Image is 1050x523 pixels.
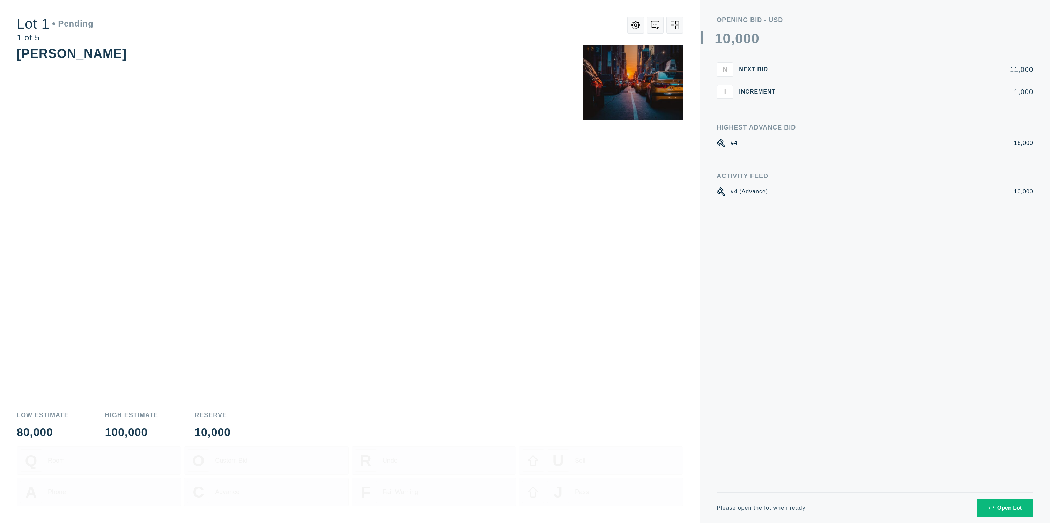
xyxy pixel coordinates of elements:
[17,46,127,61] div: [PERSON_NAME]
[717,85,733,99] button: I
[715,31,723,45] div: 1
[717,62,733,76] button: N
[717,124,1033,131] div: Highest Advance Bid
[731,31,735,171] div: ,
[735,31,743,45] div: 0
[105,412,158,418] div: High Estimate
[724,88,726,96] span: I
[17,34,94,42] div: 1 of 5
[17,427,69,438] div: 80,000
[717,505,805,511] div: Please open the lot when ready
[786,88,1033,95] div: 1,000
[731,187,768,196] div: #4 (Advance)
[743,31,751,45] div: 0
[739,89,781,95] div: Increment
[17,17,94,31] div: Lot 1
[977,499,1033,517] button: Open Lot
[723,31,731,45] div: 0
[1014,187,1033,196] div: 10,000
[17,412,69,418] div: Low Estimate
[731,139,738,147] div: #4
[194,412,231,418] div: Reserve
[717,17,1033,23] div: Opening bid - USD
[988,505,1022,511] div: Open Lot
[717,173,1033,179] div: Activity Feed
[739,67,781,72] div: Next Bid
[751,31,759,45] div: 0
[786,66,1033,73] div: 11,000
[105,427,158,438] div: 100,000
[1014,139,1033,147] div: 16,000
[194,427,231,438] div: 10,000
[52,20,94,28] div: Pending
[723,65,727,73] span: N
